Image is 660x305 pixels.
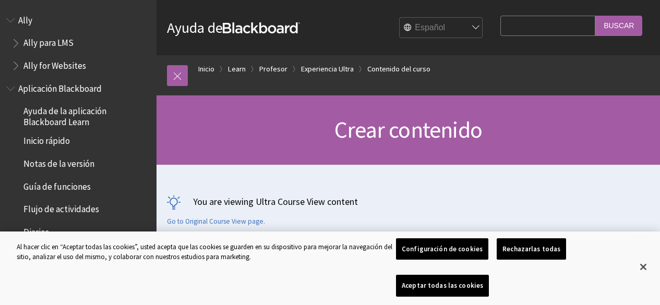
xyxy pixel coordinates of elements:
[23,34,74,48] span: Ally para LMS
[23,103,149,127] span: Ayuda de la aplicación Blackboard Learn
[23,155,94,169] span: Notas de la versión
[632,255,655,278] button: Cerrar
[400,18,483,39] select: Site Language Selector
[367,63,430,76] a: Contenido del curso
[23,57,86,71] span: Ally for Websites
[497,238,566,260] button: Rechazarlas todas
[228,63,246,76] a: Learn
[6,11,150,75] nav: Book outline for Anthology Ally Help
[18,80,102,94] span: Aplicación Blackboard
[396,238,488,260] button: Configuración de cookies
[595,16,642,36] input: Buscar
[198,63,214,76] a: Inicio
[23,178,91,192] span: Guía de funciones
[396,275,489,297] button: Aceptar todas las cookies
[18,11,32,26] span: Ally
[167,18,300,37] a: Ayuda deBlackboard
[167,195,650,208] p: You are viewing Ultra Course View content
[17,242,396,262] div: Al hacer clic en “Aceptar todas las cookies”, usted acepta que las cookies se guarden en su dispo...
[334,115,482,144] span: Crear contenido
[23,132,70,147] span: Inicio rápido
[223,22,300,33] strong: Blackboard
[23,201,99,215] span: Flujo de actividades
[259,63,287,76] a: Profesor
[23,223,49,237] span: Diarios
[167,217,265,226] a: Go to Original Course View page.
[301,63,354,76] a: Experiencia Ultra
